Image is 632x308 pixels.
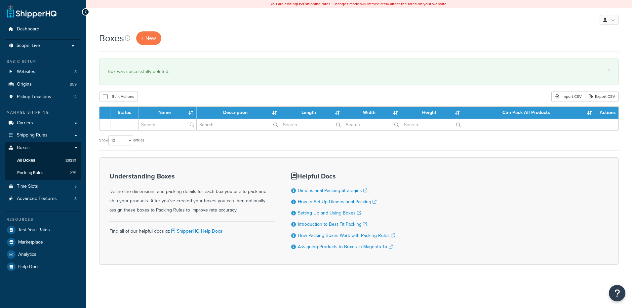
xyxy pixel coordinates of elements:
[17,120,33,126] span: Carriers
[5,23,81,35] a: Dashboard
[17,133,48,138] span: Shipping Rules
[5,91,81,103] li: Pickup Locations
[297,1,305,7] b: LIVE
[70,170,76,176] span: 275
[170,228,222,235] a: ShipperHQ Help Docs
[401,119,463,130] input: Search
[18,227,50,233] span: Test Your Rates
[298,243,393,250] a: Assigning Products to Boxes in Magento 1.x
[5,154,81,167] li: All Boxes
[17,82,32,87] span: Origins
[99,135,144,145] label: Show entries
[70,82,77,87] span: 859
[5,180,81,193] a: Time Slots 5
[585,92,619,101] a: Export CSV
[298,210,361,216] a: Setting Up and Using Boxes
[5,129,81,141] a: Shipping Rules
[343,119,401,130] input: Search
[74,69,77,75] span: 8
[5,236,81,248] a: Marketplace
[136,31,161,45] a: + New
[197,107,280,119] th: Description
[5,167,81,179] li: Packing Rules
[551,92,585,101] div: Import CSV
[18,252,36,257] span: Analytics
[110,107,138,119] th: Status
[5,66,81,78] a: Websites 8
[5,59,81,64] div: Basic Setup
[298,187,367,194] a: Dimensional Packing Strategies
[17,170,43,176] span: Packing Rules
[595,107,618,119] th: Actions
[17,69,35,75] span: Websites
[298,198,376,205] a: How to Set Up Dimensional Packing
[5,167,81,179] a: Packing Rules 275
[401,107,463,119] th: Height
[109,173,275,215] div: Define the dimensions and packing details for each box you use to pack and ship your products. Af...
[18,240,43,245] span: Marketplace
[74,196,77,202] span: 8
[141,34,156,42] span: + New
[65,158,76,163] span: 28281
[609,285,625,301] button: Open Resource Center
[280,107,343,119] th: Length
[17,184,38,189] span: Time Slots
[5,154,81,167] a: All Boxes 28281
[5,117,81,129] a: Carriers
[138,107,197,119] th: Name
[298,232,395,239] a: How Packing Boxes Work with Packing Rules
[5,249,81,260] a: Analytics
[5,193,81,205] li: Advanced Features
[5,180,81,193] li: Time Slots
[74,184,77,189] span: 5
[197,119,280,130] input: Search
[99,92,138,101] button: Bulk Actions
[17,145,30,151] span: Boxes
[5,110,81,115] div: Manage Shipping
[17,94,51,100] span: Pickup Locations
[291,173,395,180] h3: Helpful Docs
[5,66,81,78] li: Websites
[17,196,57,202] span: Advanced Features
[99,32,124,45] h1: Boxes
[343,107,401,119] th: Width
[17,26,39,32] span: Dashboard
[7,5,57,18] a: ShipperHQ Home
[5,261,81,273] a: Help Docs
[5,78,81,91] li: Origins
[73,94,77,100] span: 12
[5,224,81,236] a: Test Your Rates
[17,158,35,163] span: All Boxes
[608,67,610,72] a: ×
[109,173,275,180] h3: Understanding Boxes
[5,142,81,179] li: Boxes
[18,264,40,270] span: Help Docs
[280,119,343,130] input: Search
[5,193,81,205] a: Advanced Features 8
[5,91,81,103] a: Pickup Locations 12
[17,43,40,49] span: Scope: Live
[138,119,196,130] input: Search
[5,142,81,154] a: Boxes
[5,217,81,222] div: Resources
[108,135,133,145] select: Showentries
[109,221,275,236] div: Find all of our helpful docs at:
[298,221,367,228] a: Introduction to Best Fit Packing
[463,107,595,119] th: Can Pack All Products
[5,78,81,91] a: Origins 859
[108,67,610,76] div: Box was successfully deleted.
